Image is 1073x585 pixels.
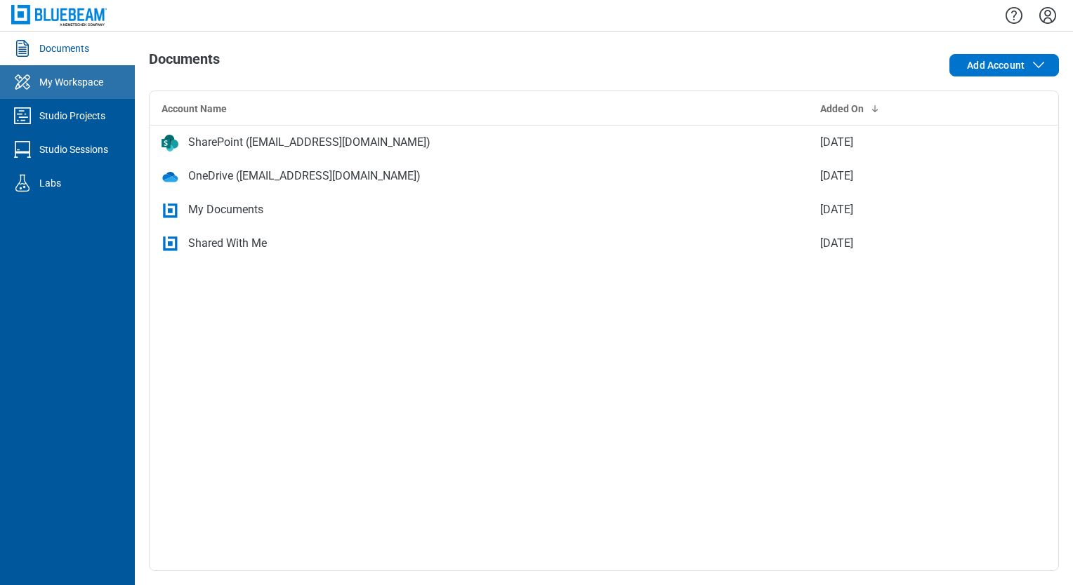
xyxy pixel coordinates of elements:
img: Bluebeam, Inc. [11,5,107,25]
div: SharePoint ([EMAIL_ADDRESS][DOMAIN_NAME]) [188,134,430,151]
div: My Documents [188,201,263,218]
svg: My Workspace [11,71,34,93]
svg: Documents [11,37,34,60]
table: bb-data-table [150,91,1058,260]
div: Account Name [162,102,798,116]
button: Add Account [949,54,1059,76]
td: [DATE] [809,227,991,260]
td: [DATE] [809,193,991,227]
svg: Studio Projects [11,105,34,127]
div: Labs [39,176,61,190]
div: Studio Projects [39,109,105,123]
div: Added On [820,102,980,116]
div: Shared With Me [188,235,267,252]
div: Studio Sessions [39,142,108,156]
div: OneDrive ([EMAIL_ADDRESS][DOMAIN_NAME]) [188,168,421,184]
span: Add Account [967,58,1025,72]
svg: Studio Sessions [11,138,34,161]
div: My Workspace [39,75,103,89]
td: [DATE] [809,159,991,193]
td: [DATE] [809,126,991,159]
button: Settings [1036,4,1059,27]
h1: Documents [149,51,220,74]
svg: Labs [11,172,34,194]
div: Documents [39,41,89,55]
